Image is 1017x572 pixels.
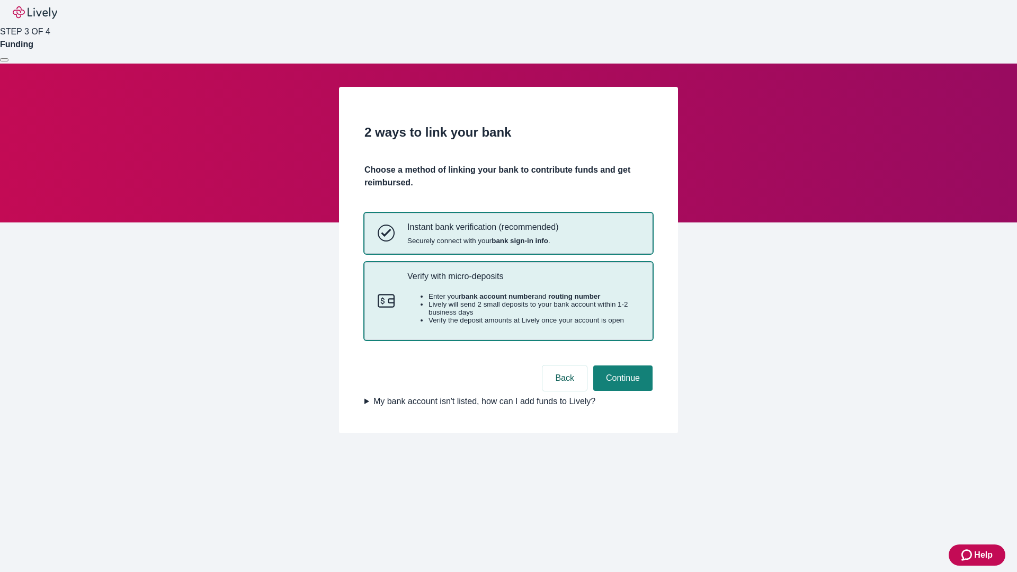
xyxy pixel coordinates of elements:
h2: 2 ways to link your bank [364,123,653,142]
strong: routing number [548,292,600,300]
summary: My bank account isn't listed, how can I add funds to Lively? [364,395,653,408]
svg: Zendesk support icon [961,549,974,561]
button: Micro-depositsVerify with micro-depositsEnter yourbank account numberand routing numberLively wil... [365,263,652,340]
svg: Micro-deposits [378,292,395,309]
h4: Choose a method of linking your bank to contribute funds and get reimbursed. [364,164,653,189]
button: Zendesk support iconHelp [949,544,1005,566]
li: Enter your and [429,292,639,300]
span: Help [974,549,993,561]
img: Lively [13,6,57,19]
button: Continue [593,365,653,391]
button: Back [542,365,587,391]
strong: bank sign-in info [492,237,548,245]
svg: Instant bank verification [378,225,395,242]
span: Securely connect with your . [407,237,558,245]
button: Instant bank verificationInstant bank verification (recommended)Securely connect with yourbank si... [365,213,652,253]
strong: bank account number [461,292,535,300]
p: Verify with micro-deposits [407,271,639,281]
p: Instant bank verification (recommended) [407,222,558,232]
li: Verify the deposit amounts at Lively once your account is open [429,316,639,324]
li: Lively will send 2 small deposits to your bank account within 1-2 business days [429,300,639,316]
